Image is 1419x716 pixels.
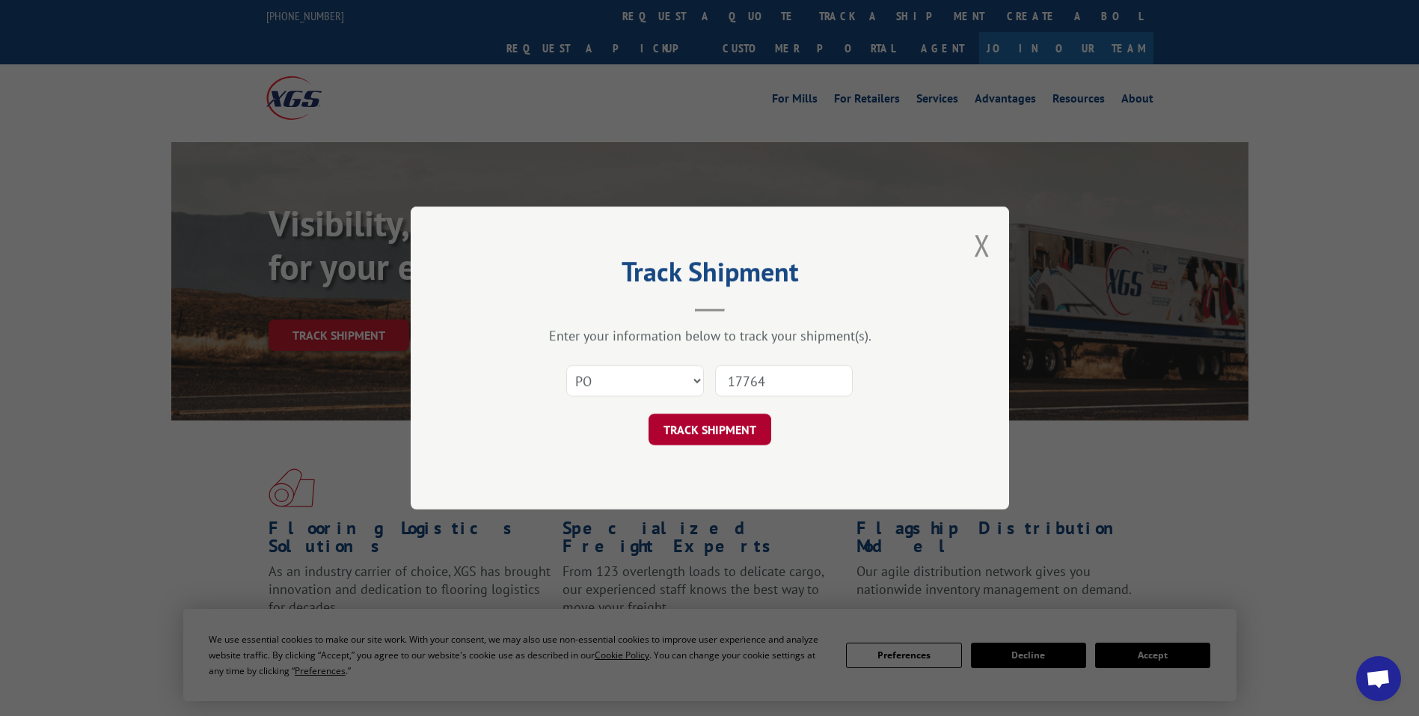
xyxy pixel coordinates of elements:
div: Enter your information below to track your shipment(s). [485,327,934,344]
h2: Track Shipment [485,261,934,290]
input: Number(s) [715,365,853,397]
button: Close modal [974,225,990,265]
button: TRACK SHIPMENT [649,414,771,445]
a: Open chat [1356,656,1401,701]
